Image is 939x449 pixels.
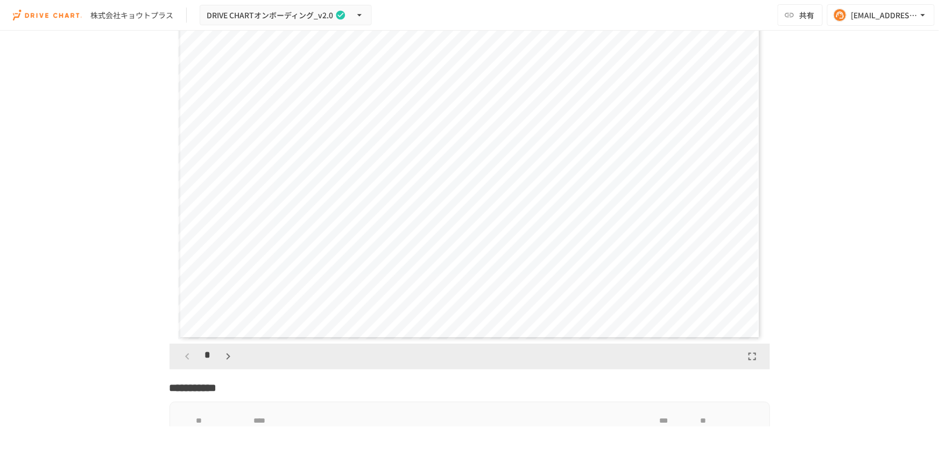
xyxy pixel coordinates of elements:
button: 共有 [778,4,823,26]
span: DRIVE CHARTオンボーディング_v2.0 [207,9,333,22]
div: [EMAIL_ADDRESS][DOMAIN_NAME] [851,9,917,22]
img: i9VDDS9JuLRLX3JIUyK59LcYp6Y9cayLPHs4hOxMB9W [13,6,82,24]
span: 共有 [799,9,814,21]
button: DRIVE CHARTオンボーディング_v2.0 [200,5,372,26]
div: Page 1 [170,8,770,344]
button: [EMAIL_ADDRESS][DOMAIN_NAME] [827,4,935,26]
div: 株式会社キョウトプラス [90,10,173,21]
